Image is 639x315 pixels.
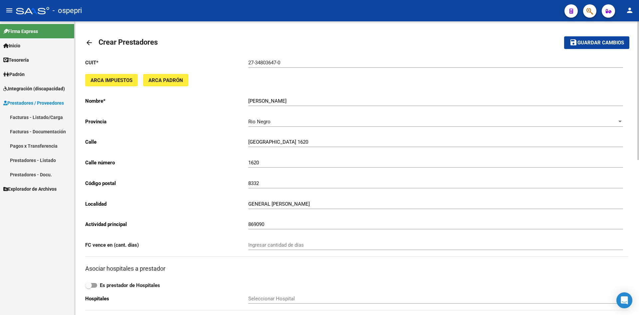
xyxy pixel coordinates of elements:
[577,40,624,46] span: Guardar cambios
[3,85,65,92] span: Integración (discapacidad)
[85,97,248,105] p: Nombre
[143,74,188,86] button: ARCA Padrón
[85,180,248,187] p: Código postal
[3,42,20,49] span: Inicio
[248,296,617,302] span: Seleccionar Hospital
[626,6,634,14] mat-icon: person
[616,292,632,308] div: Open Intercom Messenger
[53,3,82,18] span: - ospepri
[3,185,57,193] span: Explorador de Archivos
[91,77,132,83] span: ARCA Impuestos
[85,74,138,86] button: ARCA Impuestos
[100,282,160,288] strong: Es prestador de Hospitales
[564,36,629,49] button: Guardar cambios
[85,221,248,228] p: Actividad principal
[248,119,271,125] span: Rio Negro
[3,99,64,107] span: Prestadores / Proveedores
[85,264,628,273] h3: Asociar hospitales a prestador
[5,6,13,14] mat-icon: menu
[3,71,25,78] span: Padrón
[85,138,248,146] p: Calle
[85,59,248,66] p: CUIT
[85,118,248,125] p: Provincia
[85,295,248,302] p: Hospitales
[569,38,577,46] mat-icon: save
[3,56,29,64] span: Tesorería
[3,28,38,35] span: Firma Express
[85,241,248,249] p: FC vence en (cant. días)
[99,38,158,46] span: Crear Prestadores
[85,200,248,208] p: Localidad
[85,159,248,166] p: Calle número
[148,77,183,83] span: ARCA Padrón
[85,39,93,47] mat-icon: arrow_back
